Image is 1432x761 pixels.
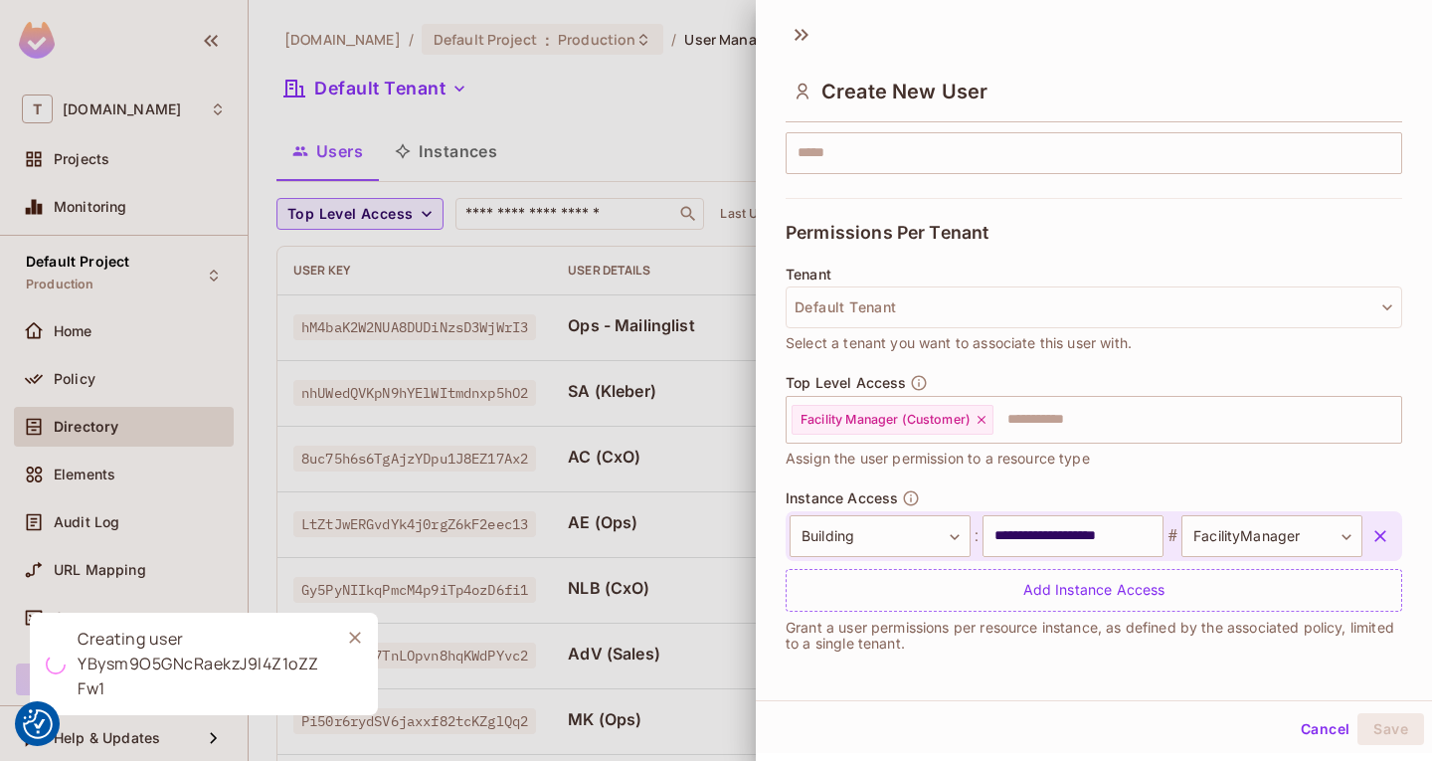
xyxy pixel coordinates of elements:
span: Create New User [821,80,987,103]
span: : [971,524,983,548]
img: Revisit consent button [23,709,53,739]
div: Facility Manager (Customer) [792,405,993,435]
p: Grant a user permissions per resource instance, as defined by the associated policy, limited to a... [786,620,1402,652]
span: Instance Access [786,490,898,506]
button: Cancel [1293,713,1357,745]
span: Top Level Access [786,375,906,391]
span: Assign the user permission to a resource type [786,448,1090,470]
button: Close [340,623,370,653]
span: Permissions Per Tenant [786,223,988,243]
div: Building [790,515,971,557]
button: Default Tenant [786,286,1402,328]
span: Tenant [786,267,831,283]
button: Open [1391,417,1395,421]
div: FacilityManager [1181,515,1362,557]
button: Consent Preferences [23,709,53,739]
span: Facility Manager (Customer) [801,412,971,428]
div: Creating user YBysm9O5GNcRaekzJ9l4Z1oZZFw1 [78,627,324,701]
span: Select a tenant you want to associate this user with. [786,332,1132,354]
div: Add Instance Access [786,569,1402,612]
span: # [1163,524,1181,548]
button: Save [1357,713,1424,745]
